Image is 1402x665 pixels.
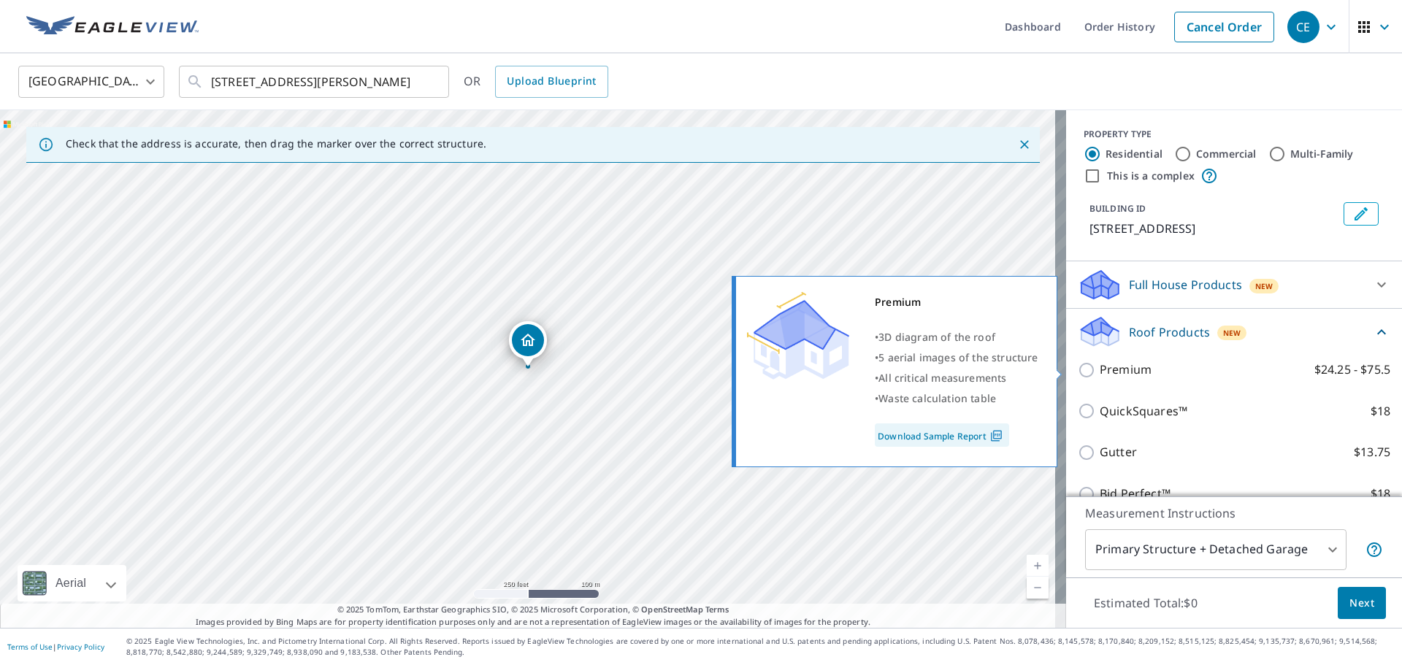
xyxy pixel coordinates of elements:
label: Commercial [1196,147,1257,161]
p: Estimated Total: $0 [1082,587,1209,619]
p: Premium [1100,361,1152,379]
p: $13.75 [1354,443,1390,461]
p: Full House Products [1129,276,1242,293]
a: Cancel Order [1174,12,1274,42]
label: This is a complex [1107,169,1195,183]
span: Your report will include the primary structure and a detached garage if one exists. [1365,541,1383,558]
div: • [875,388,1038,409]
div: Roof ProductsNew [1078,315,1390,349]
div: Full House ProductsNew [1078,267,1390,302]
a: OpenStreetMap [641,604,702,615]
button: Next [1338,587,1386,620]
p: | [7,642,104,651]
div: • [875,368,1038,388]
div: Primary Structure + Detached Garage [1085,529,1347,570]
img: Premium [747,292,849,380]
p: Roof Products [1129,323,1210,341]
span: 3D diagram of the roof [878,330,995,344]
div: Aerial [51,565,91,601]
span: All critical measurements [878,371,1006,385]
a: Current Level 17, Zoom In [1027,555,1049,577]
span: 5 aerial images of the structure [878,350,1038,364]
a: Terms of Use [7,642,53,652]
button: Close [1015,135,1034,154]
a: Current Level 17, Zoom Out [1027,577,1049,599]
span: Waste calculation table [878,391,996,405]
span: Next [1349,594,1374,612]
p: Bid Perfect™ [1100,485,1171,503]
p: [STREET_ADDRESS] [1089,220,1338,237]
a: Privacy Policy [57,642,104,652]
p: © 2025 Eagle View Technologies, Inc. and Pictometry International Corp. All Rights Reserved. Repo... [126,636,1395,658]
p: Check that the address is accurate, then drag the marker over the correct structure. [66,137,486,150]
div: Aerial [18,565,126,601]
label: Residential [1106,147,1162,161]
label: Multi-Family [1290,147,1354,161]
p: $18 [1371,402,1390,420]
p: $18 [1371,485,1390,503]
span: Upload Blueprint [507,72,596,91]
p: QuickSquares™ [1100,402,1187,420]
img: Pdf Icon [987,429,1006,442]
a: Download Sample Report [875,423,1009,447]
div: • [875,347,1038,368]
input: Search by address or latitude-longitude [211,61,419,102]
p: BUILDING ID [1089,202,1146,215]
div: • [875,327,1038,347]
span: New [1255,280,1273,292]
div: PROPERTY TYPE [1084,128,1384,141]
p: Gutter [1100,443,1137,461]
img: EV Logo [26,16,199,38]
div: Premium [875,292,1038,312]
div: CE [1287,11,1319,43]
div: [GEOGRAPHIC_DATA] [18,61,164,102]
span: New [1223,327,1241,339]
p: Measurement Instructions [1085,504,1383,522]
a: Upload Blueprint [495,66,608,98]
a: Terms [705,604,729,615]
button: Edit building 1 [1344,202,1379,226]
span: © 2025 TomTom, Earthstar Geographics SIO, © 2025 Microsoft Corporation, © [337,604,729,616]
div: OR [464,66,608,98]
div: Dropped pin, building 1, Residential property, 2406 Deep Lake Dr Kingwood, TX 77345 [509,321,547,366]
p: $24.25 - $75.5 [1314,361,1390,379]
